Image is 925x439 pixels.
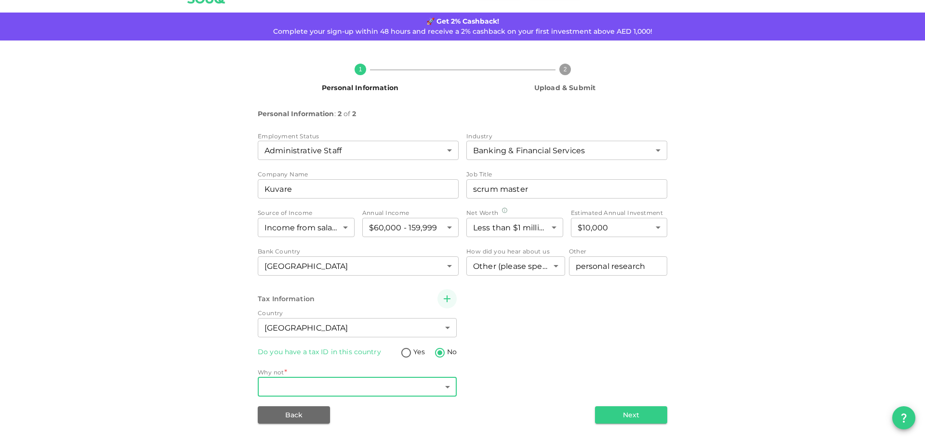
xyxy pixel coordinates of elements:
[352,108,356,120] span: 2
[258,248,301,255] span: Bank Country
[258,171,308,178] span: Company Name
[344,108,350,120] span: of
[338,108,342,120] span: 2
[258,318,457,337] div: Country
[273,27,652,36] span: Complete your sign-up within 48 hours and receive a 2% cashback on your first investment above AE...
[426,17,499,26] strong: 🚀 Get 2% Cashback!
[571,209,663,216] span: Estimated Annual Investment
[534,83,595,92] span: Upload & Submit
[466,179,667,199] input: jobTitle
[569,256,668,276] input: howDidHearAboutUs.valueSpecified
[571,218,668,237] div: estimatedYearlyInvestment
[892,406,915,429] button: question
[258,218,355,237] div: fundingSourceOfInvestment
[466,171,492,178] span: Job Title
[258,377,457,397] div: Why not
[362,218,459,237] div: annualIncome
[466,256,565,276] div: howHearAboutUs
[358,66,362,73] text: 1
[258,347,381,357] div: Do you have a tax ID in this country
[258,256,459,276] div: bankCountry
[258,309,283,317] span: Country
[258,294,315,303] span: Tax Information
[258,406,330,424] button: Back
[569,248,587,255] span: Other
[447,347,457,357] span: No
[258,179,459,199] input: companyName
[595,406,667,424] button: Next
[466,141,667,160] div: industry
[466,133,492,140] span: Industry
[466,218,563,237] div: netWorth
[322,83,398,92] span: Personal Information
[334,108,336,120] span: :
[258,369,284,376] span: Why not
[413,347,424,357] span: Yes
[362,209,410,216] span: Annual Income
[258,209,312,216] span: Source of Income
[258,108,334,120] span: Personal Information
[563,66,567,73] text: 2
[466,209,499,216] span: Net Worth
[258,133,319,140] span: Employment Status
[466,248,550,255] span: How did you hear about us
[258,141,459,160] div: professionalLevel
